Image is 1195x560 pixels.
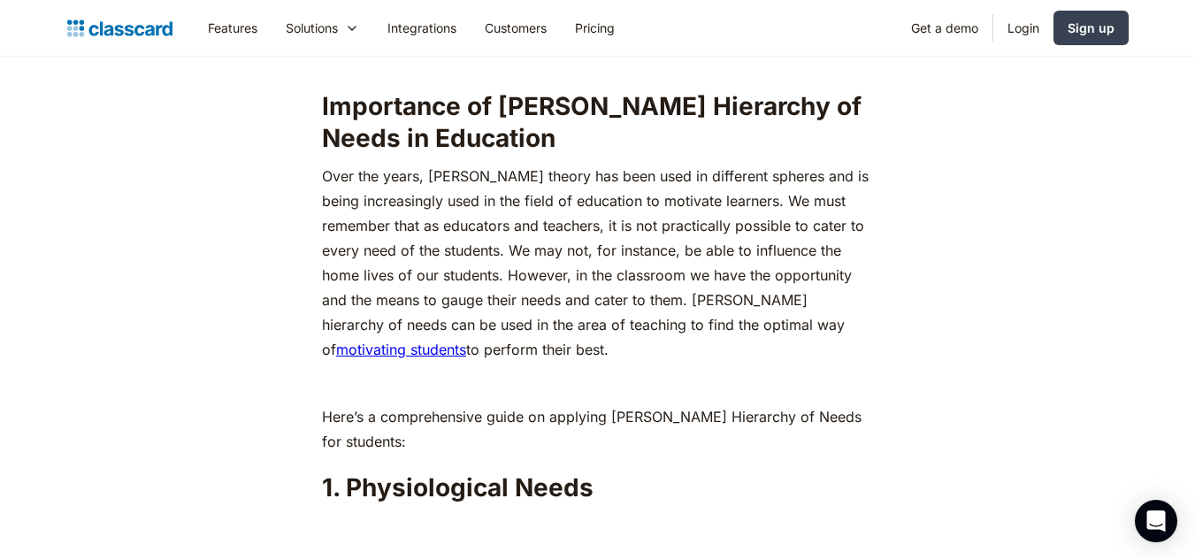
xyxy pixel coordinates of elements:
[322,472,873,503] h2: 1. Physiological Needs
[373,8,471,48] a: Integrations
[993,8,1053,48] a: Login
[272,8,373,48] div: Solutions
[1135,500,1177,542] div: Open Intercom Messenger
[67,16,172,41] a: home
[322,164,873,362] p: Over the years, [PERSON_NAME] theory has been used in different spheres and is being increasingly...
[194,8,272,48] a: Features
[322,371,873,395] p: ‍
[336,341,466,358] a: motivating students
[322,404,873,454] p: Here’s a comprehensive guide on applying [PERSON_NAME] Hierarchy of Needs for students:
[471,8,561,48] a: Customers
[561,8,629,48] a: Pricing
[897,8,992,48] a: Get a demo
[322,48,873,73] p: ‍
[286,19,338,37] div: Solutions
[322,90,873,155] h2: Importance of [PERSON_NAME] Hierarchy of Needs in Education
[1068,19,1115,37] div: Sign up
[1053,11,1129,45] a: Sign up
